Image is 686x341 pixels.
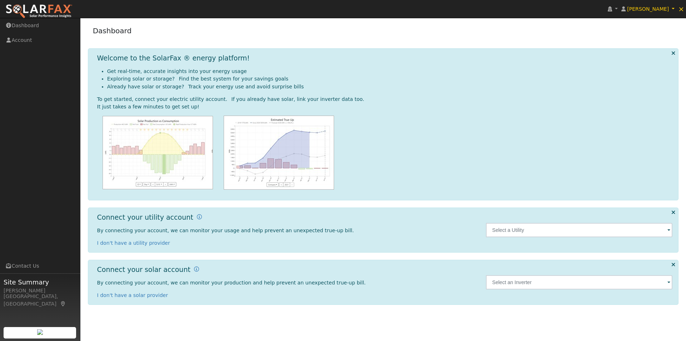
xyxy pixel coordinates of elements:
span: × [678,5,684,13]
img: retrieve [37,329,43,335]
a: I don't have a solar provider [97,292,168,298]
li: Exploring solar or storage? Find the best system for your savings goals [107,75,673,83]
span: Site Summary [4,277,76,287]
a: Dashboard [93,26,132,35]
h1: Welcome to the SolarFax ® energy platform! [97,54,250,62]
div: It just takes a few minutes to get set up! [97,103,673,111]
span: [PERSON_NAME] [627,6,669,12]
div: [GEOGRAPHIC_DATA], [GEOGRAPHIC_DATA] [4,293,76,308]
div: [PERSON_NAME] [4,287,76,294]
h1: Connect your solar account [97,266,190,274]
li: Get real-time, accurate insights into your energy usage [107,68,673,75]
input: Select a Utility [486,223,673,237]
li: Already have solar or storage? Track your energy use and avoid surprise bills [107,83,673,91]
input: Select an Inverter [486,275,673,289]
h1: Connect your utility account [97,213,193,221]
a: I don't have a utility provider [97,240,170,246]
a: Map [60,301,66,307]
span: By connecting your account, we can monitor your usage and help prevent an unexpected true-up bill. [97,228,354,233]
div: To get started, connect your electric utility account. If you already have solar, link your inver... [97,96,673,103]
img: SolarFax [5,4,73,19]
span: By connecting your account, we can monitor your production and help prevent an unexpected true-up... [97,280,366,286]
